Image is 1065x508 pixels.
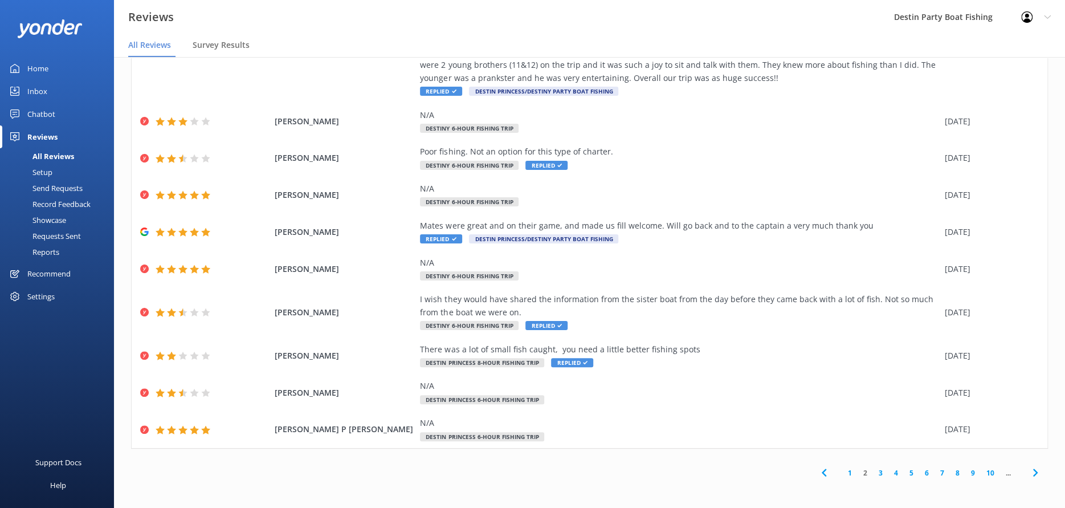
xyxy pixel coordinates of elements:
a: Requests Sent [7,228,114,244]
div: [DATE] [944,226,1033,238]
div: All Reviews [7,148,74,164]
a: 9 [965,468,981,478]
div: [DATE] [944,387,1033,399]
div: I wish they would have shared the information from the sister boat from the day before they came ... [420,293,938,319]
span: [PERSON_NAME] [275,226,415,238]
a: Setup [7,164,114,180]
img: yonder-white-logo.png [17,19,83,38]
div: Home [27,57,48,80]
div: Reviews [27,125,58,148]
a: 6 [919,468,935,478]
div: [DATE] [944,263,1033,275]
h3: Reviews [128,8,174,26]
div: Requests Sent [7,228,81,244]
div: There was a lot of small fish caught, you need a little better fishing spots [420,343,938,356]
span: Replied [525,321,568,330]
div: N/A [420,182,938,195]
a: 7 [935,468,950,478]
a: Send Requests [7,180,114,196]
a: 5 [904,468,919,478]
a: Reports [7,244,114,260]
a: 3 [873,468,888,478]
span: Replied [420,234,462,243]
span: Destiny 6-Hour Fishing Trip [420,321,519,330]
div: [DATE] [944,115,1033,128]
div: Recommend [27,262,71,285]
span: Replied [420,87,462,96]
span: [PERSON_NAME] [275,263,415,275]
div: Reports [7,244,59,260]
a: Record Feedback [7,196,114,212]
span: Destin Princess 8-Hour Fishing Trip [420,358,544,367]
div: Poor fishing. Not an option for this type of charter. [420,145,938,158]
div: Support Docs [35,451,81,474]
span: [PERSON_NAME] [275,152,415,164]
div: [DATE] [944,306,1033,319]
div: Help [50,474,66,497]
span: [PERSON_NAME] P [PERSON_NAME] [275,423,415,436]
span: Destin Princess 6-Hour Fishing Trip [420,432,544,441]
span: Destiny 6-Hour Fishing Trip [420,271,519,281]
div: N/A [420,109,938,121]
span: Destiny 6-Hour Fishing Trip [420,161,519,170]
span: Destin Princess 6-Hour Fishing Trip [420,395,544,404]
span: Destin Princess/Destiny Party Boat Fishing [469,234,618,243]
span: Survey Results [193,39,250,51]
div: Showcase [7,212,66,228]
span: Replied [551,358,593,367]
span: [PERSON_NAME] [275,387,415,399]
span: [PERSON_NAME] [275,349,415,362]
span: Destiny 6-Hour Fishing Trip [420,197,519,206]
div: N/A [420,417,938,429]
div: [DATE] [944,152,1033,164]
span: Destiny 6-Hour Fishing Trip [420,124,519,133]
a: 1 [842,468,858,478]
a: Showcase [7,212,114,228]
a: 4 [888,468,904,478]
div: Send Requests [7,180,83,196]
span: ... [1000,468,1017,478]
a: All Reviews [7,148,114,164]
a: 2 [858,468,873,478]
span: All Reviews [128,39,171,51]
div: Record Feedback [7,196,91,212]
div: N/A [420,257,938,269]
span: Destin Princess/Destiny Party Boat Fishing [469,87,618,96]
div: Inbox [27,80,47,103]
div: N/A [420,380,938,392]
div: Settings [27,285,55,308]
div: [DATE] [944,189,1033,201]
div: [DATE] [944,349,1033,362]
a: 8 [950,468,965,478]
div: Chatbot [27,103,55,125]
div: Mates were great and on their game, and made us fill welcome. Will go back and to the captain a v... [420,220,938,232]
span: Replied [525,161,568,170]
div: Setup [7,164,52,180]
div: [DATE] [944,423,1033,436]
span: [PERSON_NAME] [275,115,415,128]
a: 10 [981,468,1000,478]
span: [PERSON_NAME] [275,306,415,319]
span: [PERSON_NAME] [275,189,415,201]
